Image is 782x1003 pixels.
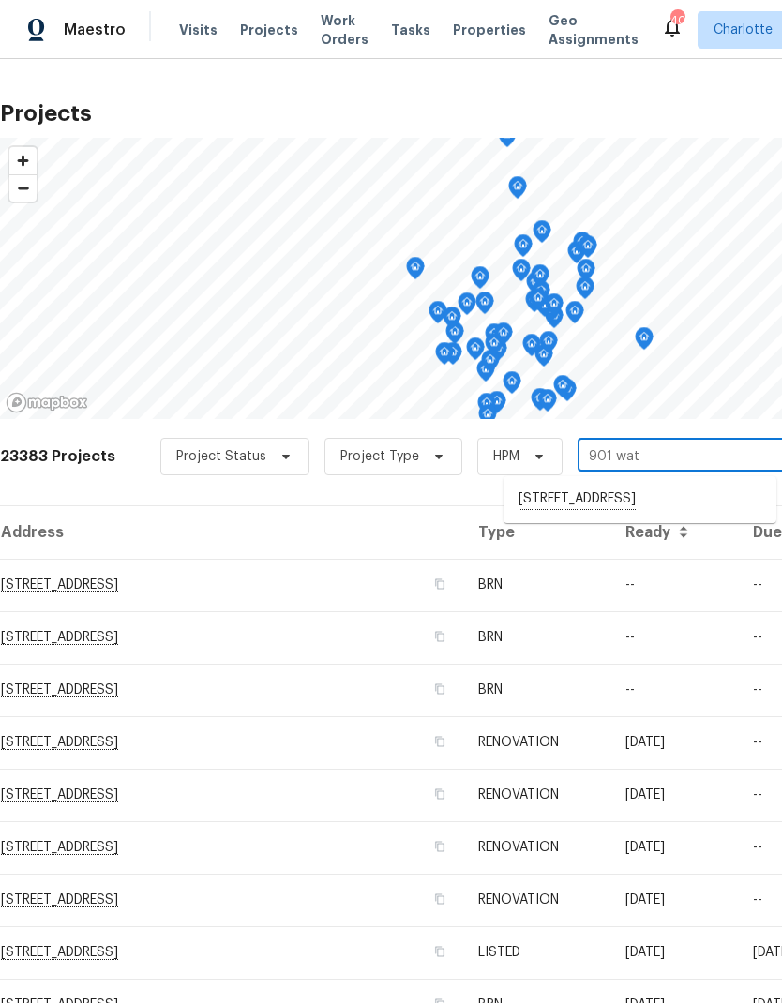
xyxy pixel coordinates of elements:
td: RENOVATION [463,769,610,821]
div: Map marker [478,404,497,433]
div: Map marker [476,359,495,388]
span: Projects [240,21,298,39]
td: RENOVATION [463,821,610,874]
div: Map marker [508,176,527,205]
div: Map marker [485,323,504,352]
div: Map marker [531,388,549,417]
button: Zoom out [9,174,37,202]
span: Properties [453,21,526,39]
div: Map marker [477,393,496,422]
div: Map marker [567,241,586,270]
button: Zoom in [9,147,37,174]
div: Map marker [565,301,584,330]
td: [DATE] [610,821,738,874]
div: 40 [670,11,684,30]
button: Copy Address [431,733,448,750]
td: BRN [463,559,610,611]
div: Map marker [577,259,595,288]
div: Map marker [466,337,485,367]
div: Map marker [445,322,464,351]
button: Copy Address [431,786,448,802]
td: [DATE] [610,716,738,769]
div: Map marker [539,331,558,360]
td: RENOVATION [463,716,610,769]
span: Project Type [340,447,419,466]
div: Map marker [488,391,506,420]
div: Map marker [481,350,500,379]
td: -- [610,664,738,716]
div: Map marker [553,375,572,404]
div: Map marker [503,371,521,400]
div: Map marker [443,307,461,336]
span: Tasks [391,23,430,37]
span: Work Orders [321,11,368,49]
div: Map marker [576,277,594,306]
div: Map marker [529,288,548,317]
div: Map marker [429,301,447,330]
td: -- [610,559,738,611]
div: Map marker [538,389,557,418]
button: Copy Address [431,891,448,907]
div: Map marker [475,292,494,321]
td: [DATE] [610,926,738,979]
div: Map marker [579,235,597,264]
div: Map marker [635,327,654,356]
td: LISTED [463,926,610,979]
div: Map marker [525,290,544,319]
button: Copy Address [431,628,448,645]
div: Map marker [485,333,504,362]
div: Map marker [533,220,551,249]
td: [DATE] [610,874,738,926]
div: Map marker [494,322,513,352]
div: Map marker [435,342,454,371]
td: BRN [463,611,610,664]
button: Copy Address [431,681,448,697]
td: BRN [463,664,610,716]
div: Map marker [406,257,425,286]
div: Map marker [573,232,592,261]
div: Map marker [471,266,489,295]
div: Map marker [545,293,564,322]
span: HPM [493,447,519,466]
td: RENOVATION [463,874,610,926]
td: -- [610,611,738,664]
div: Map marker [531,264,549,293]
div: Map marker [498,125,517,154]
button: Copy Address [431,838,448,855]
button: Copy Address [431,943,448,960]
div: Map marker [512,259,531,288]
span: Charlotte [714,21,773,39]
span: Visits [179,21,218,39]
span: Geo Assignments [549,11,639,49]
div: Map marker [514,234,533,263]
span: Maestro [64,21,126,39]
button: Copy Address [431,576,448,592]
th: Type [463,506,610,559]
th: Ready [610,506,738,559]
a: Mapbox homepage [6,392,88,413]
td: [DATE] [610,769,738,821]
div: Map marker [522,334,541,363]
div: Map marker [458,292,476,322]
span: Zoom out [9,175,37,202]
span: Project Status [176,447,266,466]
